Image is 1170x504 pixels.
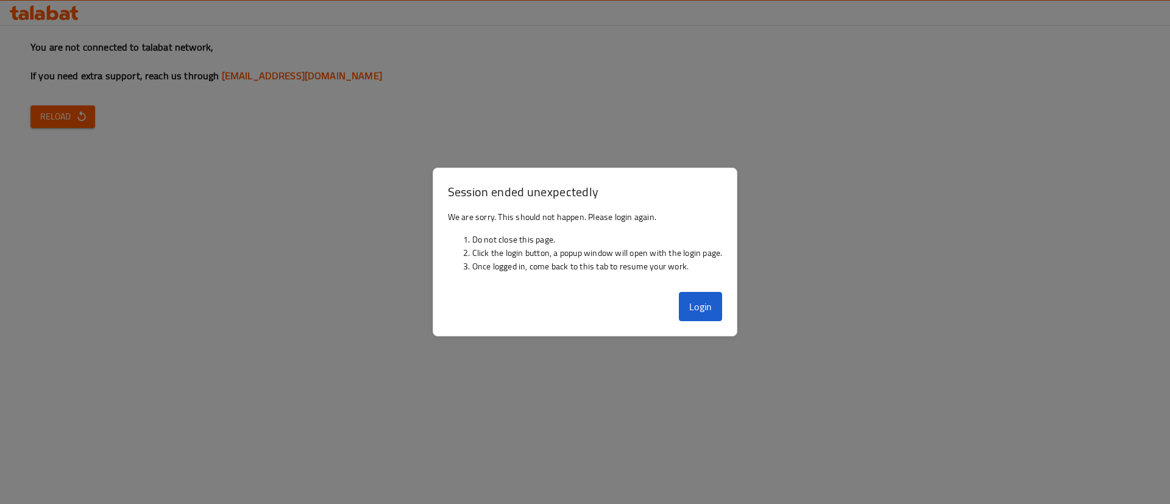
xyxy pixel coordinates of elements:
div: We are sorry. This should not happen. Please login again. [433,205,737,287]
li: Click the login button, a popup window will open with the login page. [472,246,723,260]
li: Once logged in, come back to this tab to resume your work. [472,260,723,273]
li: Do not close this page. [472,233,723,246]
h3: Session ended unexpectedly [448,183,723,201]
button: Login [679,292,723,321]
